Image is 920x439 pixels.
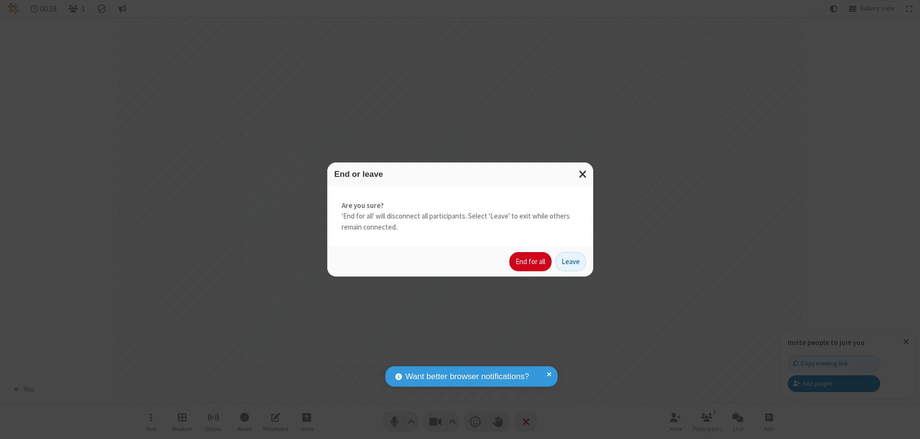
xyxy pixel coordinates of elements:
h3: End or leave [334,170,586,179]
strong: Are you sure? [342,200,579,211]
span: Want better browser notifications? [405,370,529,383]
button: Close modal [573,162,593,186]
button: End for all [509,252,552,271]
div: 'End for all' will disconnect all participants. Select 'Leave' to exit while others remain connec... [327,186,593,247]
button: Leave [555,252,586,271]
